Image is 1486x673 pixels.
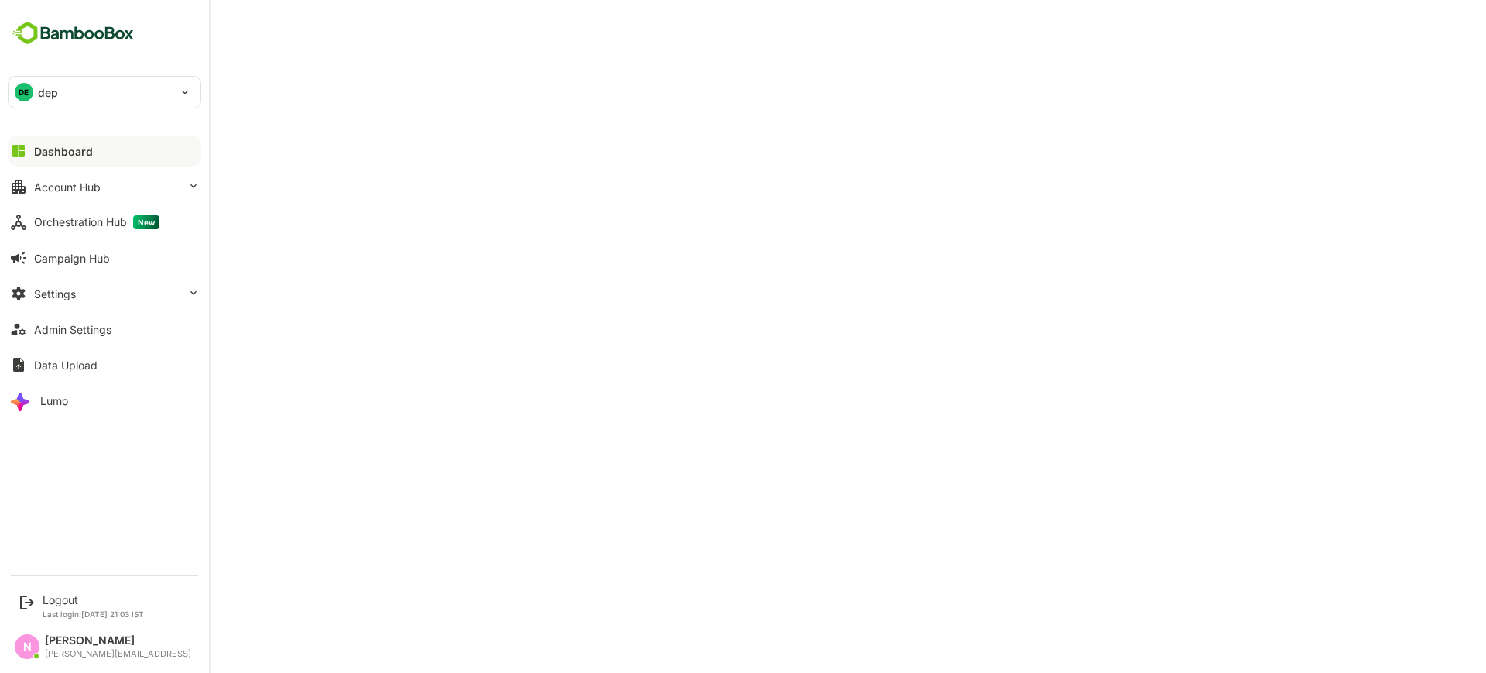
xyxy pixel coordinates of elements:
div: DE [15,83,33,101]
div: Orchestration Hub [34,215,159,229]
div: Account Hub [34,180,101,194]
div: N [15,634,39,659]
div: [PERSON_NAME][EMAIL_ADDRESS] [45,649,191,659]
div: [PERSON_NAME] [45,634,191,647]
div: Logout [43,593,144,606]
div: DEdep [9,77,200,108]
p: Last login: [DATE] 21:03 IST [43,609,144,619]
div: Settings [34,287,76,300]
button: Admin Settings [8,314,201,345]
button: Account Hub [8,171,201,202]
img: BambooboxFullLogoMark.5f36c76dfaba33ec1ec1367b70bb1252.svg [8,19,139,48]
button: Orchestration HubNew [8,207,201,238]
button: Dashboard [8,136,201,167]
div: Data Upload [34,359,98,372]
button: Settings [8,278,201,309]
button: Lumo [8,385,201,416]
div: Lumo [40,394,68,407]
div: Dashboard [34,145,93,158]
div: Campaign Hub [34,252,110,265]
button: Data Upload [8,349,201,380]
div: Admin Settings [34,323,111,336]
span: New [133,215,159,229]
button: Campaign Hub [8,242,201,273]
p: dep [38,84,58,101]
